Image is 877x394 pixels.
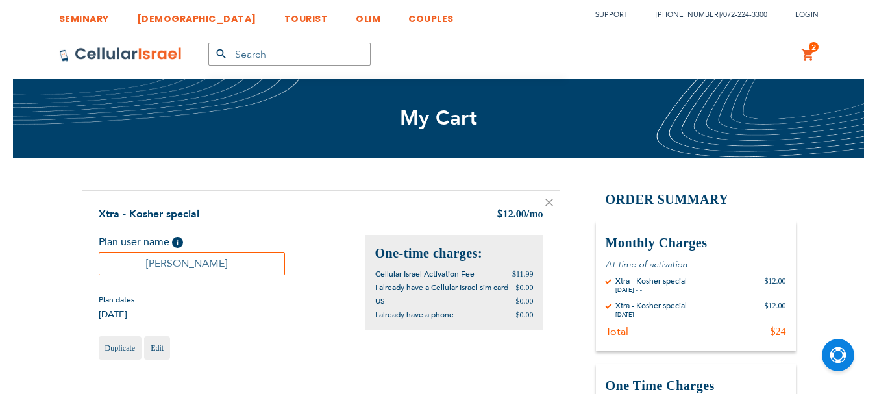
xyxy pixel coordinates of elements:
span: Login [795,10,819,19]
div: $12.00 [765,301,786,319]
a: COUPLES [408,3,454,27]
div: $12.00 [765,276,786,294]
img: Cellular Israel Logo [59,47,182,62]
h2: One-time charges: [375,245,534,262]
a: [PHONE_NUMBER] [656,10,721,19]
span: US [375,296,385,306]
div: Xtra - Kosher special [615,276,687,286]
a: Xtra - Kosher special [99,207,199,221]
span: My Cart [400,105,478,132]
a: Edit [144,336,170,360]
span: Cellular Israel Activation Fee [375,269,475,279]
a: OLIM [356,3,380,27]
span: I already have a phone [375,310,454,320]
a: [DEMOGRAPHIC_DATA] [137,3,256,27]
span: Duplicate [105,343,136,352]
span: Edit [151,343,164,352]
span: Plan user name [99,235,169,249]
a: Duplicate [99,336,142,360]
span: $11.99 [512,269,534,278]
li: / [643,5,767,24]
input: Search [208,43,371,66]
a: Support [595,10,628,19]
span: $ [497,208,503,223]
span: [DATE] [99,308,134,321]
span: $0.00 [516,283,534,292]
span: $0.00 [516,297,534,306]
span: I already have a Cellular Israel sim card [375,282,508,293]
span: $0.00 [516,310,534,319]
h2: Order Summary [596,190,796,209]
div: [DATE] - - [615,286,687,294]
div: [DATE] - - [615,311,687,319]
span: Help [172,237,183,248]
div: Xtra - Kosher special [615,301,687,311]
a: 072-224-3300 [723,10,767,19]
div: Total [606,325,628,338]
p: At time of activation [606,258,786,271]
a: 2 [801,47,815,63]
a: SEMINARY [59,3,109,27]
span: /mo [526,208,543,219]
span: Plan dates [99,295,134,305]
h3: Monthly Charges [606,234,786,252]
a: TOURIST [284,3,328,27]
span: 2 [811,42,816,53]
div: $24 [771,325,786,338]
div: 12.00 [497,207,543,223]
